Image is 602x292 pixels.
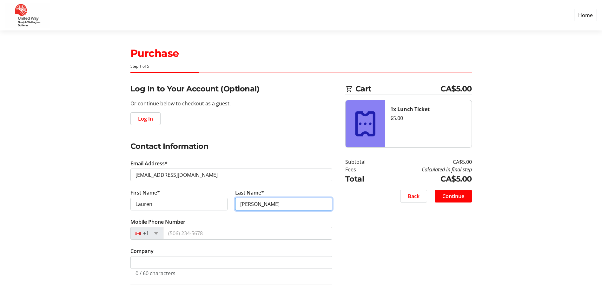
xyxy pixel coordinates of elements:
[163,227,332,240] input: (506) 234-5678
[408,192,420,200] span: Back
[440,83,472,95] span: CA$5.00
[382,166,472,173] td: Calculated in final step
[382,173,472,185] td: CA$5.00
[130,160,168,167] label: Email Address*
[345,158,382,166] td: Subtotal
[435,190,472,202] button: Continue
[130,100,332,107] p: Or continue below to checkout as a guest.
[442,192,464,200] span: Continue
[382,158,472,166] td: CA$5.00
[5,3,50,28] img: United Way Guelph Wellington Dufferin's Logo
[345,173,382,185] td: Total
[130,218,185,226] label: Mobile Phone Number
[390,106,430,113] strong: 1x Lunch Ticket
[130,63,472,69] div: Step 1 of 5
[130,112,161,125] button: Log In
[235,189,264,196] label: Last Name*
[130,83,332,95] h2: Log In to Your Account (Optional)
[130,141,332,152] h2: Contact Information
[355,83,441,95] span: Cart
[400,190,427,202] button: Back
[138,115,153,123] span: Log In
[130,189,160,196] label: First Name*
[130,46,472,61] h1: Purchase
[574,9,597,21] a: Home
[345,166,382,173] td: Fees
[136,270,175,277] tr-character-limit: 0 / 60 characters
[390,114,466,122] div: $5.00
[130,247,154,255] label: Company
